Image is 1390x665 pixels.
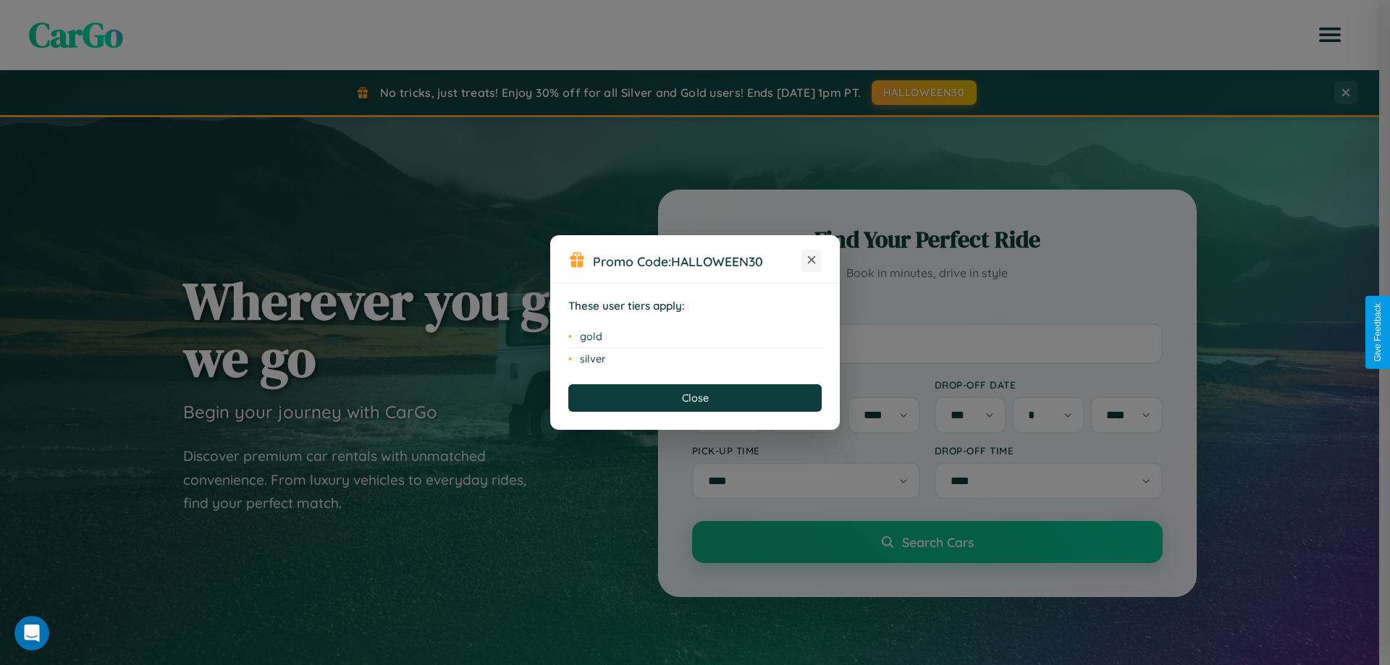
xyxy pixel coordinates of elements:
[14,616,49,651] iframe: Intercom live chat
[671,253,763,269] b: HALLOWEEN30
[568,348,822,370] li: silver
[568,384,822,412] button: Close
[1373,303,1383,362] div: Give Feedback
[593,253,801,269] h3: Promo Code:
[568,326,822,348] li: gold
[568,299,685,313] strong: These user tiers apply:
